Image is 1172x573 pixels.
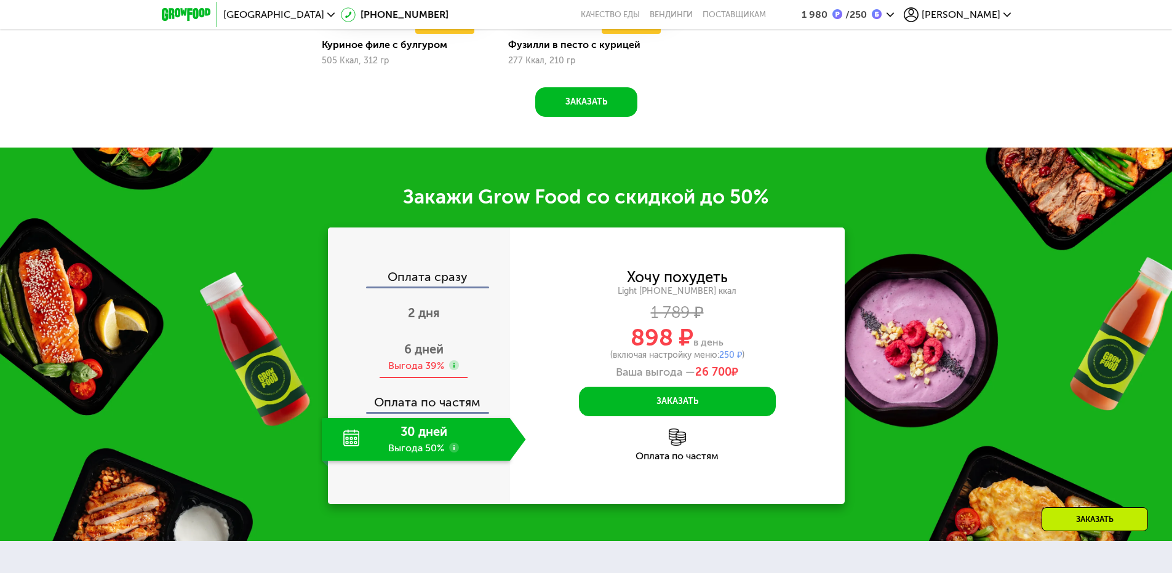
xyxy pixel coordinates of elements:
span: 2 дня [408,306,440,320]
span: 26 700 [695,365,732,379]
div: Выгода 39% [388,359,444,373]
div: Light [PHONE_NUMBER] ккал [510,286,845,297]
span: ₽ [695,366,738,379]
span: [GEOGRAPHIC_DATA] [223,10,324,20]
div: 505 Ккал, 312 гр [322,56,477,66]
div: Куриное филе с булгуром [322,39,487,51]
span: 898 ₽ [631,323,693,352]
a: Качество еды [581,10,640,20]
div: Заказать [1042,507,1148,531]
span: в день [693,336,724,348]
div: 277 Ккал, 210 гр [508,56,664,66]
a: Вендинги [650,10,693,20]
div: 1 980 [802,10,827,20]
div: Фузилли в песто с курицей [508,39,674,51]
div: Оплата сразу [329,271,510,286]
img: l6xcnZfty9opOoJh.png [669,429,686,446]
span: 250 ₽ [719,350,742,360]
span: 6 дней [404,342,444,357]
div: 1 789 ₽ [510,306,845,320]
div: Оплата по частям [329,384,510,412]
div: поставщикам [703,10,766,20]
div: 250 [842,10,867,20]
div: Ваша выгода — [510,366,845,379]
span: [PERSON_NAME] [922,10,1000,20]
span: / [845,9,850,20]
button: Заказать [579,387,776,416]
div: Хочу похудеть [627,271,728,284]
div: Оплата по частям [510,451,845,461]
a: [PHONE_NUMBER] [341,7,448,22]
button: Заказать [535,87,637,117]
div: (включая настройку меню: ) [510,351,845,360]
